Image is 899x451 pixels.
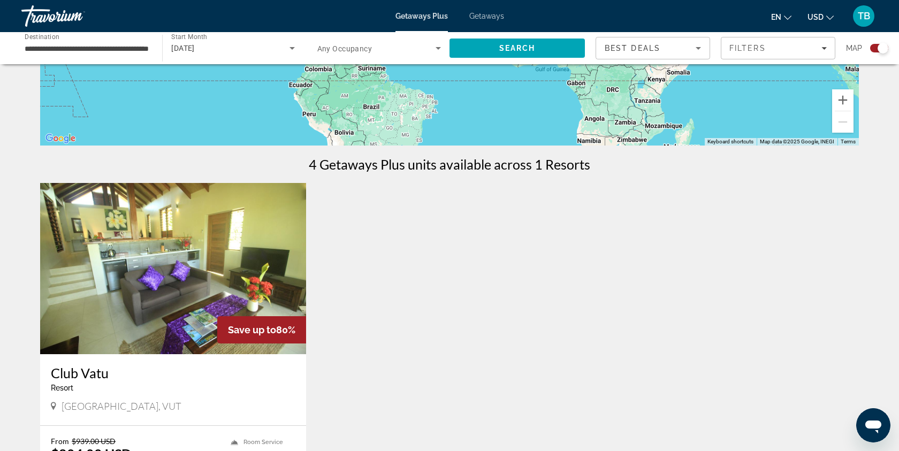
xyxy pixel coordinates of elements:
[449,39,585,58] button: Search
[395,12,448,20] a: Getaways Plus
[62,400,181,412] span: [GEOGRAPHIC_DATA], VUT
[499,44,536,52] span: Search
[51,365,295,381] a: Club Vatu
[729,44,766,52] span: Filters
[771,13,781,21] span: en
[51,384,73,392] span: Resort
[605,42,701,55] mat-select: Sort by
[832,111,854,133] button: Zoom out
[43,132,78,146] img: Google
[807,9,834,25] button: Change currency
[807,13,824,21] span: USD
[760,139,834,144] span: Map data ©2025 Google, INEGI
[72,437,116,446] span: $939.00 USD
[846,41,862,56] span: Map
[40,183,306,354] img: Club Vatu
[858,11,870,21] span: TB
[25,42,148,55] input: Select destination
[171,33,207,41] span: Start Month
[605,44,660,52] span: Best Deals
[850,5,878,27] button: User Menu
[51,437,69,446] span: From
[856,408,890,442] iframe: Button to launch messaging window
[771,9,791,25] button: Change language
[469,12,504,20] a: Getaways
[317,44,372,53] span: Any Occupancy
[309,156,590,172] h1: 4 Getaways Plus units available across 1 Resorts
[43,132,78,146] a: Open this area in Google Maps (opens a new window)
[171,44,195,52] span: [DATE]
[25,33,59,40] span: Destination
[721,37,835,59] button: Filters
[832,89,854,111] button: Zoom in
[707,138,753,146] button: Keyboard shortcuts
[243,439,283,446] span: Room Service
[841,139,856,144] a: Terms (opens in new tab)
[217,316,306,343] div: 80%
[21,2,128,30] a: Travorium
[228,324,276,335] span: Save up to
